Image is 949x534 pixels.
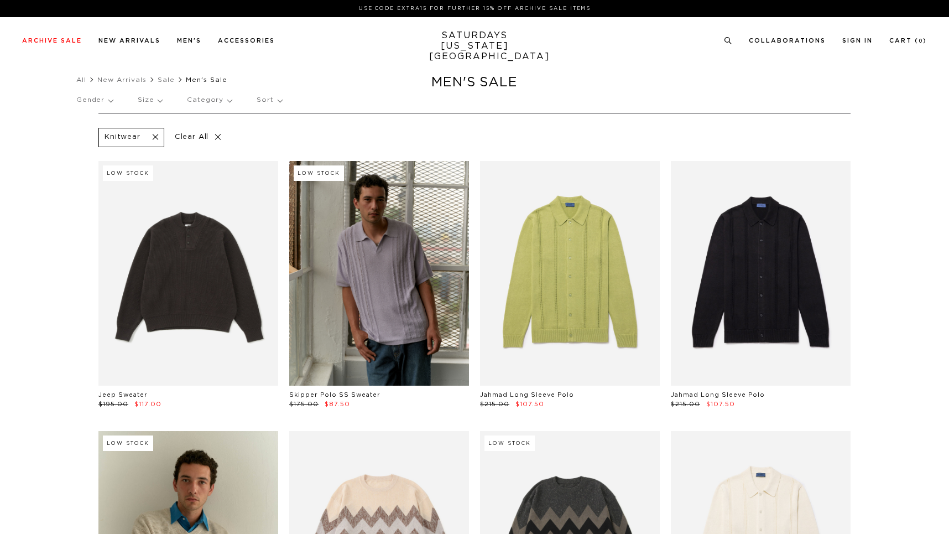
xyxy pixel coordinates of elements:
[289,392,380,398] a: Skipper Polo SS Sweater
[842,38,873,44] a: Sign In
[257,87,281,113] p: Sort
[919,39,923,44] small: 0
[749,38,826,44] a: Collaborations
[218,38,275,44] a: Accessories
[484,436,535,451] div: Low Stock
[480,392,574,398] a: Jahmad Long Sleeve Polo
[97,76,147,83] a: New Arrivals
[27,4,922,13] p: Use Code EXTRA15 for Further 15% Off Archive Sale Items
[158,76,175,83] a: Sale
[429,30,520,62] a: SATURDAYS[US_STATE][GEOGRAPHIC_DATA]
[134,401,161,407] span: $117.00
[103,436,153,451] div: Low Stock
[480,401,509,407] span: $215.00
[325,401,350,407] span: $87.50
[706,401,735,407] span: $107.50
[138,87,162,113] p: Size
[76,76,86,83] a: All
[76,87,113,113] p: Gender
[177,38,201,44] a: Men's
[294,165,344,181] div: Low Stock
[289,401,319,407] span: $175.00
[187,87,232,113] p: Category
[103,165,153,181] div: Low Stock
[170,128,227,147] p: Clear All
[98,401,128,407] span: $195.00
[22,38,82,44] a: Archive Sale
[515,401,544,407] span: $107.50
[105,133,140,142] p: Knitwear
[186,76,227,83] span: Men's Sale
[671,392,765,398] a: Jahmad Long Sleeve Polo
[98,38,160,44] a: New Arrivals
[889,38,927,44] a: Cart (0)
[98,392,148,398] a: Jeep Sweater
[671,401,700,407] span: $215.00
